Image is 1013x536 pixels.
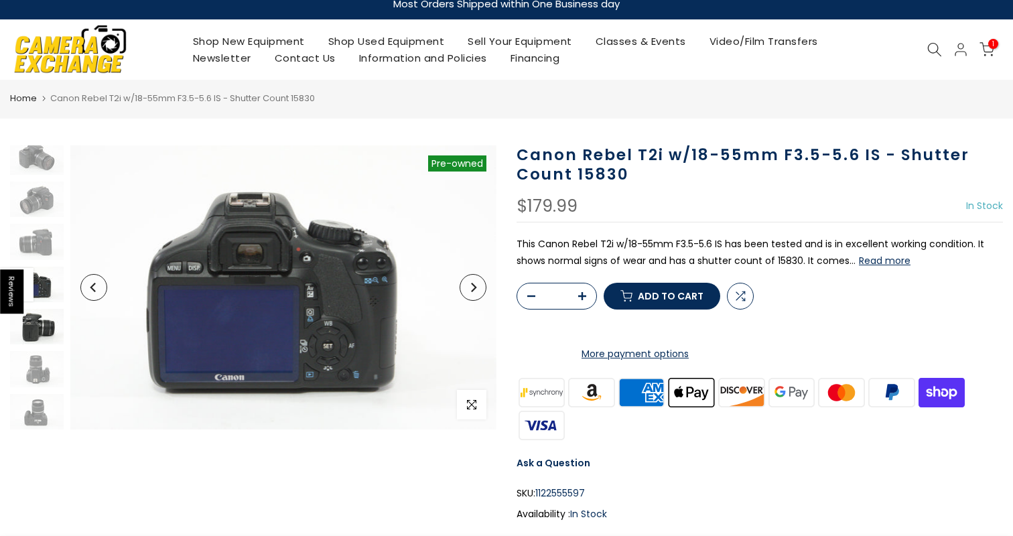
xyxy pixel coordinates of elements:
[10,394,64,429] img: Canon Rebel T2i w/18-55mm F3.5-5.6 IS - Shutter Count 15830 Digital Cameras - Digital SLR Cameras...
[10,351,64,387] img: Canon Rebel T2i w/18-55mm F3.5-5.6 IS - Shutter Count 15830 Digital Cameras - Digital SLR Cameras...
[460,274,486,301] button: Next
[966,199,1003,212] span: In Stock
[570,507,607,521] span: In Stock
[10,267,64,302] img: Canon Rebel T2i w/18-55mm F3.5-5.6 IS - Shutter Count 15830 Digital Cameras - Digital SLR Cameras...
[10,182,64,217] img: Canon Rebel T2i w/18-55mm F3.5-5.6 IS - Shutter Count 15830 Digital Cameras - Digital SLR Cameras...
[10,139,64,175] img: Canon Rebel T2i w/18-55mm F3.5-5.6 IS - Shutter Count 15830 Digital Cameras - Digital SLR Cameras...
[638,291,703,301] span: Add to cart
[517,485,1003,502] div: SKU:
[10,92,37,105] a: Home
[10,224,64,259] img: Canon Rebel T2i w/18-55mm F3.5-5.6 IS - Shutter Count 15830 Digital Cameras - Digital SLR Cameras...
[181,50,263,66] a: Newsletter
[717,376,767,409] img: discover
[10,309,64,344] img: Canon Rebel T2i w/18-55mm F3.5-5.6 IS - Shutter Count 15830 Digital Cameras - Digital SLR Cameras...
[867,376,917,409] img: paypal
[80,274,107,301] button: Previous
[517,456,590,470] a: Ask a Question
[347,50,498,66] a: Information and Policies
[517,198,578,215] div: $179.99
[263,50,347,66] a: Contact Us
[859,255,910,267] button: Read more
[604,283,720,310] button: Add to cart
[917,376,967,409] img: shopify pay
[697,33,829,50] a: Video/Film Transfers
[817,376,867,409] img: master
[616,376,667,409] img: american express
[50,92,315,105] span: Canon Rebel T2i w/18-55mm F3.5-5.6 IS - Shutter Count 15830
[584,33,697,50] a: Classes & Events
[70,145,496,429] img: Canon Rebel T2i w/18-55mm F3.5-5.6 IS - Shutter Count 15830 Digital Cameras - Digital SLR Cameras...
[456,33,584,50] a: Sell Your Equipment
[517,506,1003,523] div: Availability :
[766,376,817,409] img: google pay
[517,145,1003,184] h1: Canon Rebel T2i w/18-55mm F3.5-5.6 IS - Shutter Count 15830
[567,376,617,409] img: amazon payments
[980,42,994,57] a: 1
[517,236,1003,269] p: This Canon Rebel T2i w/18-55mm F3.5-5.6 IS has been tested and is in excellent working condition....
[498,50,571,66] a: Financing
[517,409,567,442] img: visa
[316,33,456,50] a: Shop Used Equipment
[181,33,316,50] a: Shop New Equipment
[517,376,567,409] img: synchrony
[988,39,998,49] span: 1
[517,346,754,362] a: More payment options
[667,376,717,409] img: apple pay
[535,485,585,502] span: 1122555597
